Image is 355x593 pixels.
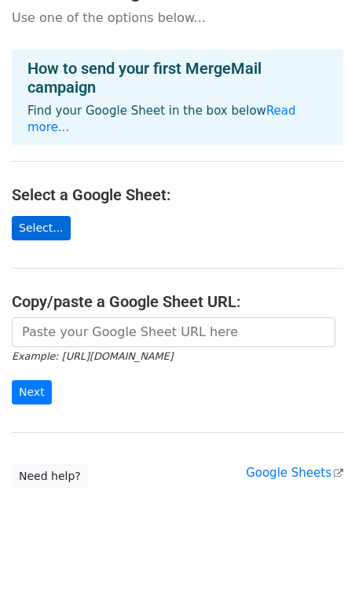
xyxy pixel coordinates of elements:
input: Next [12,380,52,404]
a: Need help? [12,464,88,489]
iframe: Chat Widget [276,518,355,593]
h4: Select a Google Sheet: [12,185,343,204]
a: Google Sheets [246,466,343,480]
p: Use one of the options below... [12,9,343,26]
p: Find your Google Sheet in the box below [27,103,328,136]
input: Paste your Google Sheet URL here [12,317,335,347]
a: Read more... [27,104,296,134]
a: Select... [12,216,71,240]
h4: Copy/paste a Google Sheet URL: [12,292,343,311]
small: Example: [URL][DOMAIN_NAME] [12,350,173,362]
h4: How to send your first MergeMail campaign [27,59,328,97]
